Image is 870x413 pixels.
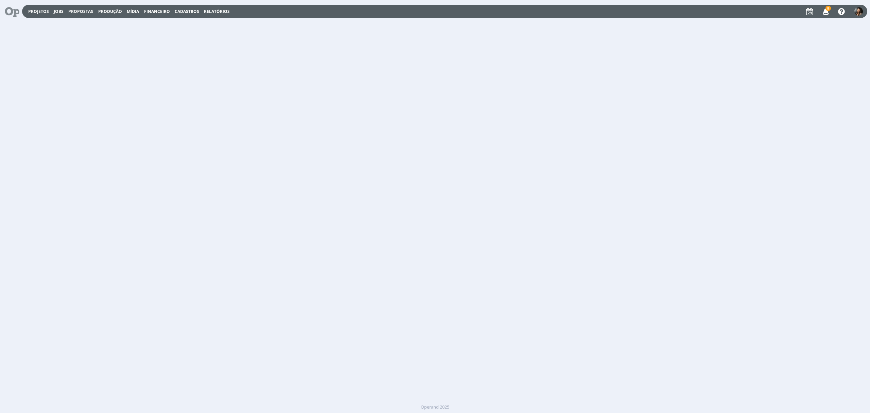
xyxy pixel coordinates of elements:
button: Relatórios [202,9,232,14]
button: Mídia [125,9,141,14]
a: Jobs [54,9,64,14]
a: Relatórios [204,9,230,14]
span: 8 [825,6,831,11]
button: Cadastros [173,9,201,14]
button: 8 [818,5,832,18]
button: Propostas [66,9,95,14]
button: Produção [96,9,124,14]
a: Produção [98,9,122,14]
button: Jobs [52,9,66,14]
button: Financeiro [142,9,172,14]
button: Projetos [26,9,51,14]
button: B [854,5,863,17]
span: Propostas [68,9,93,14]
img: B [854,7,863,16]
a: Financeiro [144,9,170,14]
span: Cadastros [175,9,199,14]
a: Mídia [127,9,139,14]
a: Projetos [28,9,49,14]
